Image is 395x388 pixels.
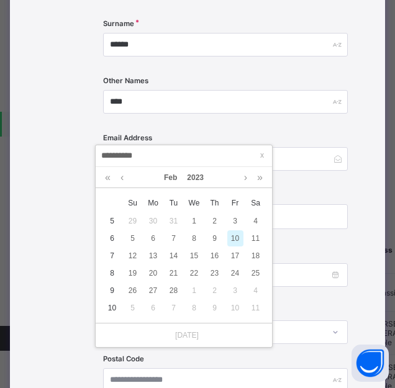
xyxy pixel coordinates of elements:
td: February 23, 2023 [204,264,225,282]
td: March 7, 2023 [163,299,184,317]
td: February 8, 2023 [184,230,204,247]
div: 24 [227,265,243,281]
div: 9 [207,230,223,246]
div: 1 [186,213,202,229]
div: 18 [248,248,264,264]
div: 23 [207,265,223,281]
td: January 30, 2023 [143,212,163,230]
td: February 20, 2023 [143,264,163,282]
div: 5 [125,300,141,316]
td: February 25, 2023 [245,264,266,282]
div: 25 [248,265,264,281]
td: February 5, 2023 [122,230,143,247]
td: 9 [102,282,122,299]
th: Fri [225,194,245,212]
td: February 6, 2023 [143,230,163,247]
td: February 27, 2023 [143,282,163,299]
div: 7 [166,230,182,246]
a: Next month (PageDown) [241,167,250,188]
div: 6 [145,300,161,316]
label: Other Names [103,76,148,85]
div: 21 [166,265,182,281]
td: 6 [102,230,122,247]
div: 28 [166,282,182,299]
td: February 7, 2023 [163,230,184,247]
label: Surname [103,19,134,28]
td: 8 [102,264,122,282]
div: 1 [186,282,202,299]
th: Sun [122,194,143,212]
div: 5 [125,230,141,246]
div: 27 [145,282,161,299]
td: February 1, 2023 [184,212,204,230]
div: 8 [186,300,202,316]
td: January 31, 2023 [163,212,184,230]
div: 9 [207,300,223,316]
th: Thu [204,194,225,212]
td: February 22, 2023 [184,264,204,282]
td: February 26, 2023 [122,282,143,299]
td: February 9, 2023 [204,230,225,247]
a: [DATE] [169,330,199,341]
td: March 10, 2023 [225,299,245,317]
div: 29 [125,213,141,229]
td: February 2, 2023 [204,212,225,230]
td: February 18, 2023 [245,247,266,264]
td: February 24, 2023 [225,264,245,282]
td: February 17, 2023 [225,247,245,264]
div: 31 [166,213,182,229]
td: 10 [102,299,122,317]
div: 16 [207,248,223,264]
td: February 28, 2023 [163,282,184,299]
span: Mo [143,197,163,209]
td: February 21, 2023 [163,264,184,282]
div: 15 [186,248,202,264]
td: February 15, 2023 [184,247,204,264]
td: March 1, 2023 [184,282,204,299]
td: February 16, 2023 [204,247,225,264]
td: March 2, 2023 [204,282,225,299]
div: 4 [248,213,264,229]
span: We [184,197,204,209]
td: January 29, 2023 [122,212,143,230]
div: 3 [227,282,243,299]
div: 2 [207,282,223,299]
th: Sat [245,194,266,212]
td: February 10, 2023 [225,230,245,247]
td: March 6, 2023 [143,299,163,317]
a: Last year (Control + left) [102,167,114,188]
td: March 8, 2023 [184,299,204,317]
td: March 4, 2023 [245,282,266,299]
div: 22 [186,265,202,281]
div: 2 [207,213,223,229]
a: Next year (Control + right) [254,167,266,188]
div: 19 [125,265,141,281]
span: Fr [225,197,245,209]
label: Postal Code [103,354,144,363]
button: Open asap [352,345,389,382]
th: Mon [143,194,163,212]
td: February 11, 2023 [245,230,266,247]
span: Th [204,197,225,209]
div: 6 [145,230,161,246]
div: 20 [145,265,161,281]
div: 8 [186,230,202,246]
div: 7 [166,300,182,316]
a: Feb [159,167,182,188]
div: 12 [125,248,141,264]
td: February 14, 2023 [163,247,184,264]
div: 14 [166,248,182,264]
a: 2023 [182,167,209,188]
div: 17 [227,248,243,264]
td: March 3, 2023 [225,282,245,299]
div: 3 [227,213,243,229]
div: 26 [125,282,141,299]
td: February 4, 2023 [245,212,266,230]
td: February 12, 2023 [122,247,143,264]
td: March 11, 2023 [245,299,266,317]
div: 11 [248,300,264,316]
div: 13 [145,248,161,264]
a: Previous month (PageUp) [117,167,127,188]
div: 30 [145,213,161,229]
span: Tu [163,197,184,209]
